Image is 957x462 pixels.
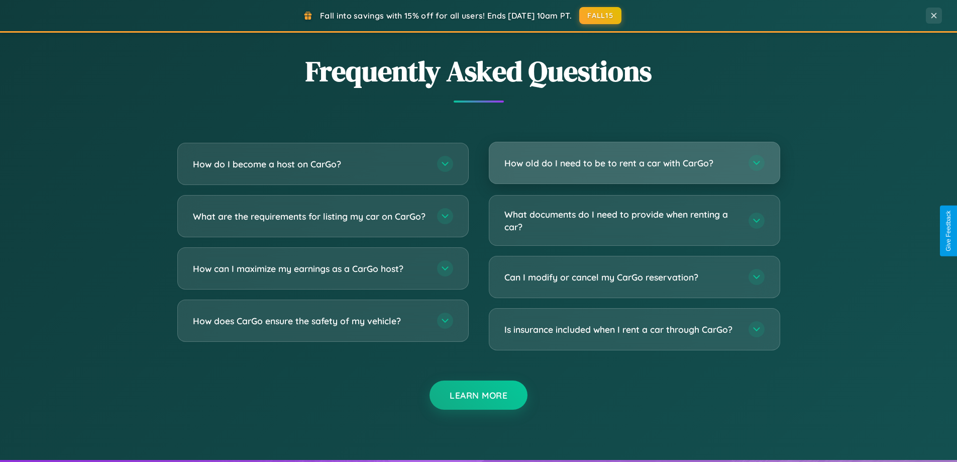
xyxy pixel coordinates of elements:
h2: Frequently Asked Questions [177,52,780,90]
span: Fall into savings with 15% off for all users! Ends [DATE] 10am PT. [320,11,572,21]
div: Give Feedback [945,211,952,251]
h3: How can I maximize my earnings as a CarGo host? [193,262,427,275]
button: FALL15 [579,7,621,24]
h3: What documents do I need to provide when renting a car? [504,208,738,233]
h3: How does CarGo ensure the safety of my vehicle? [193,315,427,327]
h3: How do I become a host on CarGo? [193,158,427,170]
h3: Is insurance included when I rent a car through CarGo? [504,323,738,336]
h3: What are the requirements for listing my car on CarGo? [193,210,427,223]
button: Learn More [430,381,527,410]
h3: Can I modify or cancel my CarGo reservation? [504,271,738,284]
h3: How old do I need to be to rent a car with CarGo? [504,157,738,169]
